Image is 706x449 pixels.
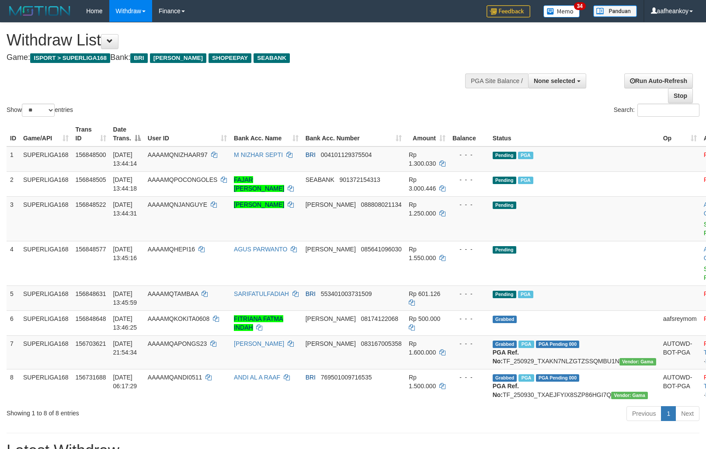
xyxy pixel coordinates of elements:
[234,201,284,208] a: [PERSON_NAME]
[76,340,106,347] span: 156703621
[449,122,489,146] th: Balance
[668,88,693,103] a: Stop
[452,314,486,323] div: - - -
[230,122,302,146] th: Bank Acc. Name: activate to sort column ascending
[148,290,198,297] span: AAAAMQTAMBAA
[361,201,401,208] span: Copy 088808021134 to clipboard
[306,176,334,183] span: SEABANK
[361,246,401,253] span: Copy 085641096030 to clipboard
[234,340,284,347] a: [PERSON_NAME]
[626,406,661,421] a: Previous
[306,246,356,253] span: [PERSON_NAME]
[30,53,110,63] span: ISPORT > SUPERLIGA168
[7,171,20,196] td: 2
[150,53,206,63] span: [PERSON_NAME]
[76,246,106,253] span: 156848577
[254,53,290,63] span: SEABANK
[518,152,533,159] span: Marked by aafsengchandara
[113,201,137,217] span: [DATE] 13:44:31
[20,241,72,285] td: SUPERLIGA168
[20,196,72,241] td: SUPERLIGA168
[234,176,284,192] a: FAJAR [PERSON_NAME]
[518,177,533,184] span: Marked by aafsengchandara
[7,369,20,403] td: 8
[7,53,462,62] h4: Game: Bank:
[306,374,316,381] span: BRI
[113,176,137,192] span: [DATE] 13:44:18
[493,246,516,254] span: Pending
[306,315,356,322] span: [PERSON_NAME]
[209,53,251,63] span: SHOPEEPAY
[493,374,517,382] span: Grabbed
[234,315,283,331] a: FITRIANA FATMA INDAH
[113,374,137,390] span: [DATE] 06:17:29
[7,335,20,369] td: 7
[20,171,72,196] td: SUPERLIGA168
[7,122,20,146] th: ID
[306,151,316,158] span: BRI
[7,285,20,310] td: 5
[76,315,106,322] span: 156848648
[518,374,534,382] span: Marked by aafromsomean
[148,151,208,158] span: AAAAMQNIZHAAR97
[465,73,528,88] div: PGA Site Balance /
[536,341,580,348] span: PGA Pending
[361,340,401,347] span: Copy 083167005358 to clipboard
[493,152,516,159] span: Pending
[20,369,72,403] td: SUPERLIGA168
[619,358,656,365] span: Vendor URL: https://trx31.1velocity.biz
[7,31,462,49] h1: Withdraw List
[72,122,110,146] th: Trans ID: activate to sort column ascending
[493,316,517,323] span: Grabbed
[76,176,106,183] span: 156848505
[493,383,519,398] b: PGA Ref. No:
[452,245,486,254] div: - - -
[409,374,436,390] span: Rp 1.500.000
[661,406,676,421] a: 1
[234,290,289,297] a: SARIFATULFADIAH
[489,122,660,146] th: Status
[534,77,575,84] span: None selected
[452,289,486,298] div: - - -
[493,291,516,298] span: Pending
[113,246,137,261] span: [DATE] 13:45:16
[543,5,580,17] img: Button%20Memo.svg
[148,201,207,208] span: AAAAMQNJANGUYE
[493,349,519,365] b: PGA Ref. No:
[148,315,209,322] span: AAAAMQKOKITA0608
[409,290,440,297] span: Rp 601.126
[20,335,72,369] td: SUPERLIGA168
[614,104,699,117] label: Search:
[637,104,699,117] input: Search:
[660,335,700,369] td: AUTOWD-BOT-PGA
[452,200,486,209] div: - - -
[148,374,202,381] span: AAAAMQANDI0511
[76,151,106,158] span: 156848500
[234,246,287,253] a: AGUS PARWANTO
[409,246,436,261] span: Rp 1.550.000
[148,176,217,183] span: AAAAMQPOCONGOLES
[321,374,372,381] span: Copy 769501009716535 to clipboard
[528,73,586,88] button: None selected
[452,339,486,348] div: - - -
[110,122,144,146] th: Date Trans.: activate to sort column descending
[452,373,486,382] div: - - -
[76,374,106,381] span: 156731688
[306,290,316,297] span: BRI
[22,104,55,117] select: Showentries
[339,176,380,183] span: Copy 901372154313 to clipboard
[452,175,486,184] div: - - -
[113,315,137,331] span: [DATE] 13:46:25
[321,290,372,297] span: Copy 553401003731509 to clipboard
[7,196,20,241] td: 3
[611,392,648,399] span: Vendor URL: https://trx31.1velocity.biz
[536,374,580,382] span: PGA Pending
[489,335,660,369] td: TF_250929_TXAKN7NLZGTZSSQMBU1N
[20,310,72,335] td: SUPERLIGA168
[7,104,73,117] label: Show entries
[409,151,436,167] span: Rp 1.300.030
[675,406,699,421] a: Next
[20,122,72,146] th: Game/API: activate to sort column ascending
[493,202,516,209] span: Pending
[20,285,72,310] td: SUPERLIGA168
